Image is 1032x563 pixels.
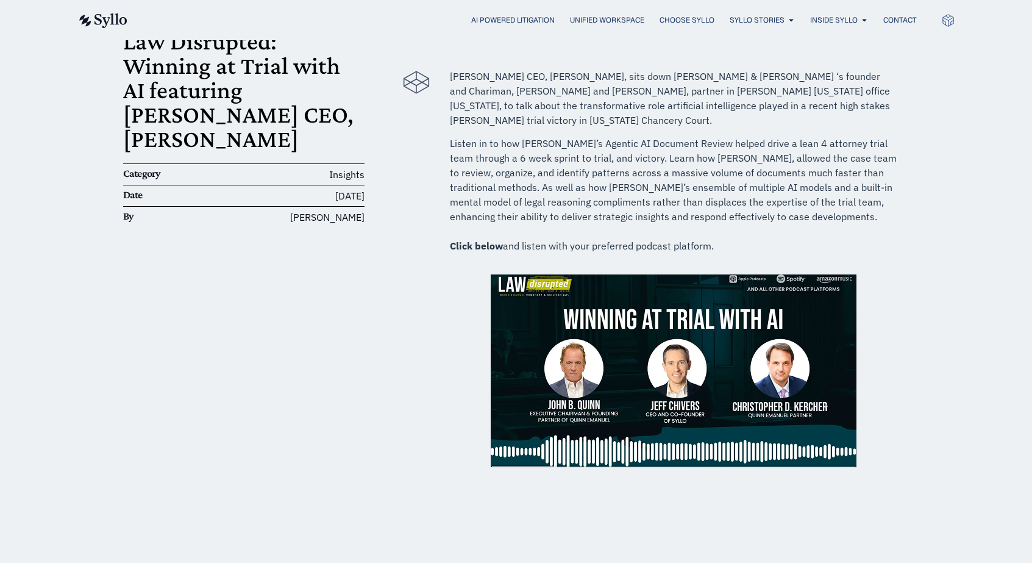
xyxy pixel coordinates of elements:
[152,15,917,26] div: Menu Toggle
[730,15,785,26] a: Syllo Stories
[123,210,204,223] h6: By
[570,15,644,26] a: Unified Workspace
[450,69,897,127] p: [PERSON_NAME] CEO, [PERSON_NAME], sits down [PERSON_NAME] & [PERSON_NAME] ‘s founder and Chariman...
[77,13,127,28] img: syllo
[471,15,555,26] a: AI Powered Litigation
[123,29,365,151] h1: Law Disrupted: Winning at Trial with AI featuring [PERSON_NAME] CEO, [PERSON_NAME]
[123,167,204,181] h6: Category
[290,210,365,224] span: [PERSON_NAME]
[123,188,204,202] h6: Date
[883,15,917,26] a: Contact
[329,168,365,181] span: Insights
[450,136,897,253] p: Listen in to how [PERSON_NAME]’s Agentic AI Document Review helped drive a lean 4 attorney trial ...
[335,190,365,202] time: [DATE]
[491,274,856,467] img: Promotional graphic of Winning at Trial with AI, with hosts John Quinn, Jeff Chivers, Chris Kercher.
[660,15,714,26] a: Choose Syllo
[810,15,858,26] a: Inside Syllo
[450,240,503,252] b: Click below
[152,15,917,26] nav: Menu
